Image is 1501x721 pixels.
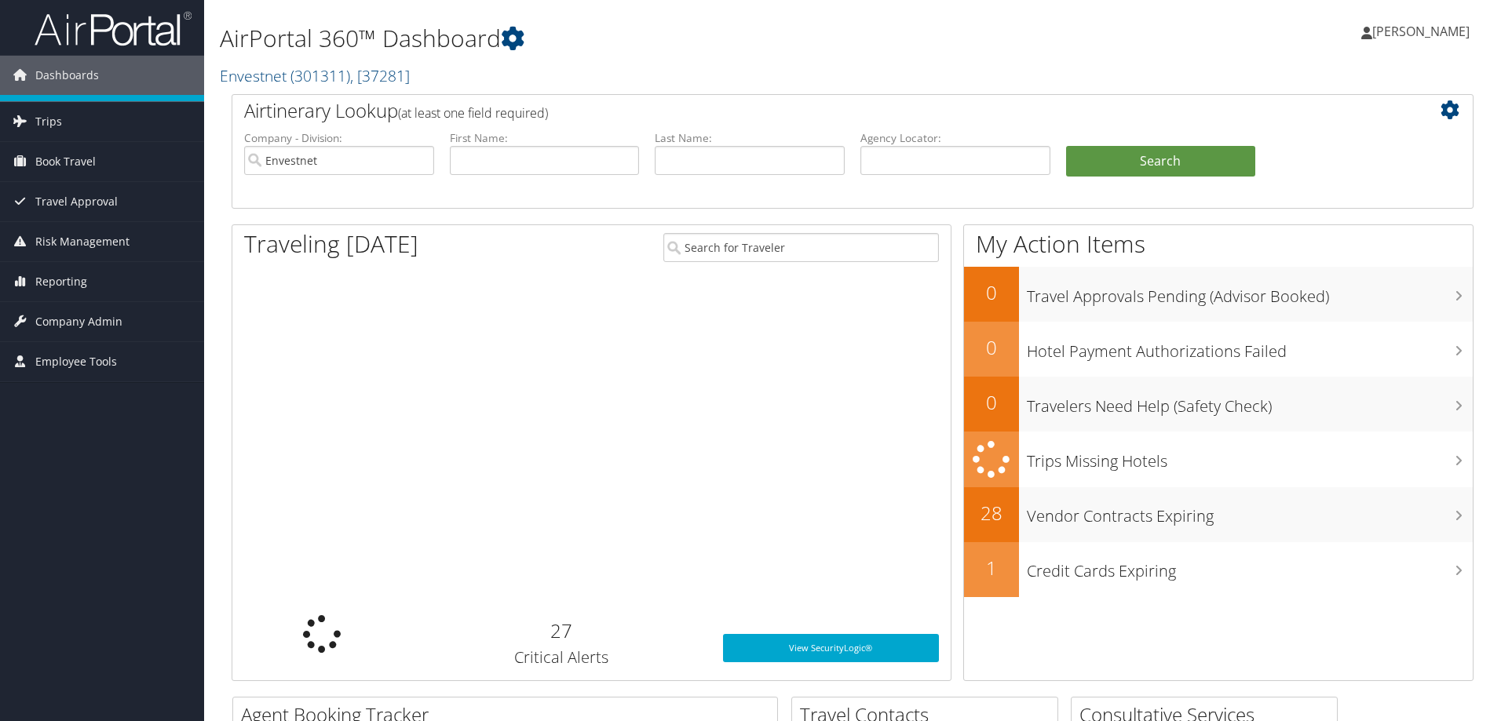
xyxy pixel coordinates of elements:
[860,130,1050,146] label: Agency Locator:
[964,500,1019,526] h2: 28
[964,542,1473,597] a: 1Credit Cards Expiring
[964,555,1019,581] h2: 1
[424,646,699,668] h3: Critical Alerts
[35,10,192,47] img: airportal-logo.png
[964,322,1473,377] a: 0Hotel Payment Authorizations Failed
[244,130,434,146] label: Company - Division:
[450,130,640,146] label: First Name:
[723,634,939,662] a: View SecurityLogic®
[1027,552,1473,582] h3: Credit Cards Expiring
[398,104,548,122] span: (at least one field required)
[244,97,1357,124] h2: Airtinerary Lookup
[964,377,1473,432] a: 0Travelers Need Help (Safety Check)
[1027,497,1473,527] h3: Vendor Contracts Expiring
[964,267,1473,322] a: 0Travel Approvals Pending (Advisor Booked)
[35,222,130,261] span: Risk Management
[964,279,1019,306] h2: 0
[35,142,96,181] span: Book Travel
[964,487,1473,542] a: 28Vendor Contracts Expiring
[350,65,410,86] span: , [ 37281 ]
[1027,388,1473,417] h3: Travelers Need Help (Safety Check)
[35,182,118,221] span: Travel Approval
[35,302,122,341] span: Company Admin
[1361,8,1485,55] a: [PERSON_NAME]
[35,262,87,301] span: Reporting
[290,65,350,86] span: ( 301311 )
[964,334,1019,361] h2: 0
[1027,333,1473,362] h3: Hotel Payment Authorizations Failed
[964,389,1019,416] h2: 0
[220,65,410,86] a: Envestnet
[1372,23,1470,40] span: [PERSON_NAME]
[244,228,418,260] h1: Traveling [DATE]
[964,432,1473,487] a: Trips Missing Hotels
[220,22,1064,55] h1: AirPortal 360™ Dashboard
[35,102,62,141] span: Trips
[663,233,939,262] input: Search for Traveler
[964,228,1473,260] h1: My Action Items
[1027,278,1473,308] h3: Travel Approvals Pending (Advisor Booked)
[35,342,117,381] span: Employee Tools
[1027,442,1473,472] h3: Trips Missing Hotels
[1066,146,1256,177] button: Search
[424,617,699,644] h2: 27
[655,130,845,146] label: Last Name:
[35,56,99,95] span: Dashboards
